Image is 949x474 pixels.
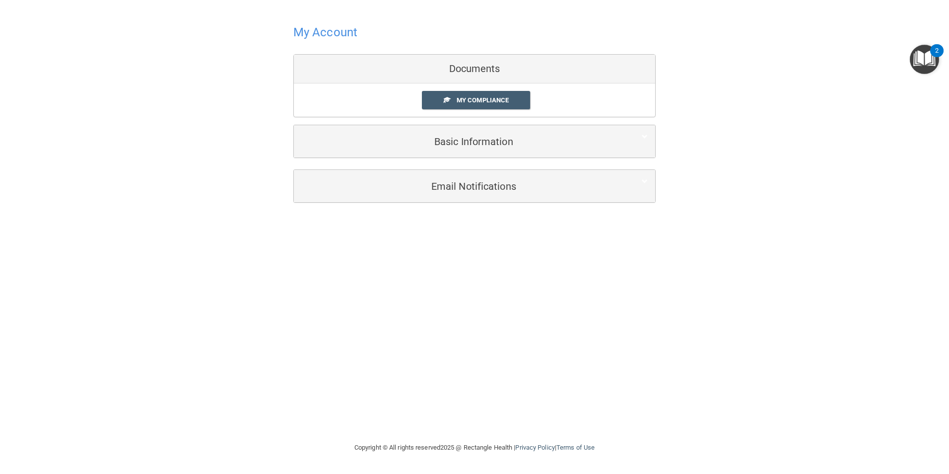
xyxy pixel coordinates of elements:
[910,45,939,74] button: Open Resource Center, 2 new notifications
[556,444,595,451] a: Terms of Use
[457,96,509,104] span: My Compliance
[293,26,357,39] h4: My Account
[935,51,939,64] div: 2
[301,175,648,197] a: Email Notifications
[515,444,554,451] a: Privacy Policy
[301,136,617,147] h5: Basic Information
[294,55,655,83] div: Documents
[301,130,648,153] a: Basic Information
[301,181,617,192] h5: Email Notifications
[293,432,656,464] div: Copyright © All rights reserved 2025 @ Rectangle Health | |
